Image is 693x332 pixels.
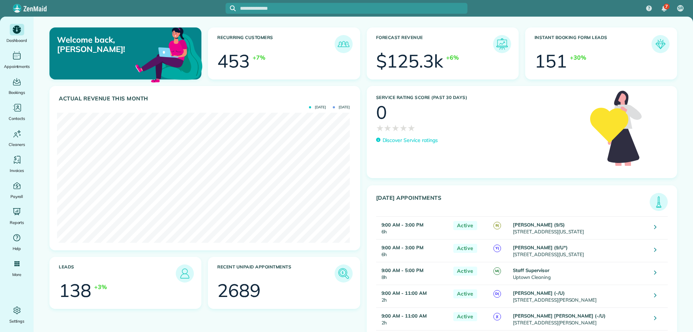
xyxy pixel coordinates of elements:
[382,267,423,273] strong: 9:00 AM - 5:00 PM
[10,219,24,226] span: Reports
[376,35,493,53] h3: Forecast Revenue
[495,37,509,51] img: icon_forecast_revenue-8c13a41c7ed35a8dcfafea3cbb826a0462acb37728057bba2d056411b612bbbe.png
[511,262,649,285] td: Uptown Cleaning
[10,167,24,174] span: Invoices
[59,95,353,102] h3: Actual Revenue this month
[9,318,25,325] span: Settings
[453,221,477,230] span: Active
[493,245,501,252] span: Y(
[382,245,423,250] strong: 9:00 AM - 3:00 PM
[376,52,444,70] div: $125.3k
[217,281,261,299] div: 2689
[513,290,565,296] strong: [PERSON_NAME] (-/U)
[134,19,204,89] img: dashboard_welcome-42a62b7d889689a78055ac9021e634bf52bae3f8056760290aed330b23ab8690.png
[511,239,649,262] td: [STREET_ADDRESS][US_STATE]
[13,245,21,252] span: Help
[3,180,31,200] a: Payroll
[453,244,477,253] span: Active
[9,141,25,148] span: Cleaners
[3,232,31,252] a: Help
[336,37,351,51] img: icon_recurring_customers-cf858462ba22bcd05b5a5880d41d6543d210077de5bb9ebc9590e49fd87d84ed.png
[493,267,501,275] span: M(
[3,305,31,325] a: Settings
[217,52,250,70] div: 453
[384,121,392,134] span: ★
[3,76,31,96] a: Bookings
[12,271,21,278] span: More
[382,313,427,319] strong: 9:00 AM - 11:00 AM
[376,137,438,144] a: Discover Service ratings
[178,266,192,281] img: icon_leads-1bed01f49abd5b7fead27621c3d59655bb73ed531f8eeb49469d10e621d6b896.png
[511,307,649,330] td: [STREET_ADDRESS][PERSON_NAME]
[678,5,683,11] span: SR
[376,103,387,121] div: 0
[513,313,606,319] strong: [PERSON_NAME] [PERSON_NAME] (-/U)
[3,128,31,148] a: Cleaners
[9,89,25,96] span: Bookings
[3,24,31,44] a: Dashboard
[382,222,423,228] strong: 9:00 AM - 3:00 PM
[57,35,153,54] p: Welcome back, [PERSON_NAME]!
[3,50,31,70] a: Appointments
[253,53,265,62] div: +7%
[513,245,567,250] strong: [PERSON_NAME] (9/U*)
[4,63,30,70] span: Appointments
[453,312,477,321] span: Active
[493,290,501,298] span: D(
[651,195,666,209] img: icon_todays_appointments-901f7ab196bb0bea1936b74009e4eb5ffbc2d2711fa7634e0d609ed5ef32b18b.png
[376,239,450,262] td: 6h
[657,1,672,17] div: 7 unread notifications
[3,154,31,174] a: Invoices
[376,95,583,100] h3: Service Rating score (past 30 days)
[400,121,407,134] span: ★
[665,4,668,9] span: 7
[407,121,415,134] span: ★
[453,289,477,298] span: Active
[493,313,501,320] span: J(
[653,37,668,51] img: icon_form_leads-04211a6a04a5b2264e4ee56bc0799ec3eb69b7e499cbb523a139df1d13a81ae0.png
[3,206,31,226] a: Reports
[376,121,384,134] span: ★
[376,262,450,285] td: 8h
[383,137,438,144] p: Discover Service ratings
[513,222,565,228] strong: [PERSON_NAME] (9/S)
[309,105,326,109] span: [DATE]
[217,35,334,53] h3: Recurring Customers
[10,193,23,200] span: Payroll
[59,264,176,283] h3: Leads
[9,115,25,122] span: Contacts
[511,285,649,307] td: [STREET_ADDRESS][PERSON_NAME]
[333,105,350,109] span: [DATE]
[493,222,501,229] span: B(
[392,121,400,134] span: ★
[511,216,649,239] td: [STREET_ADDRESS][US_STATE]
[376,307,450,330] td: 2h
[513,267,549,273] strong: Staff Supervisor
[376,195,650,211] h3: [DATE] Appointments
[535,52,567,70] div: 151
[446,53,459,62] div: +6%
[453,267,477,276] span: Active
[570,53,586,62] div: +30%
[376,285,450,307] td: 2h
[6,37,27,44] span: Dashboard
[535,35,651,53] h3: Instant Booking Form Leads
[336,266,351,281] img: icon_unpaid_appointments-47b8ce3997adf2238b356f14209ab4cced10bd1f174958f3ca8f1d0dd7fffeee.png
[230,5,236,11] svg: Focus search
[217,264,334,283] h3: Recent unpaid appointments
[3,102,31,122] a: Contacts
[59,281,91,299] div: 138
[382,290,427,296] strong: 9:00 AM - 11:00 AM
[94,283,107,291] div: +3%
[376,216,450,239] td: 6h
[226,5,236,11] button: Focus search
